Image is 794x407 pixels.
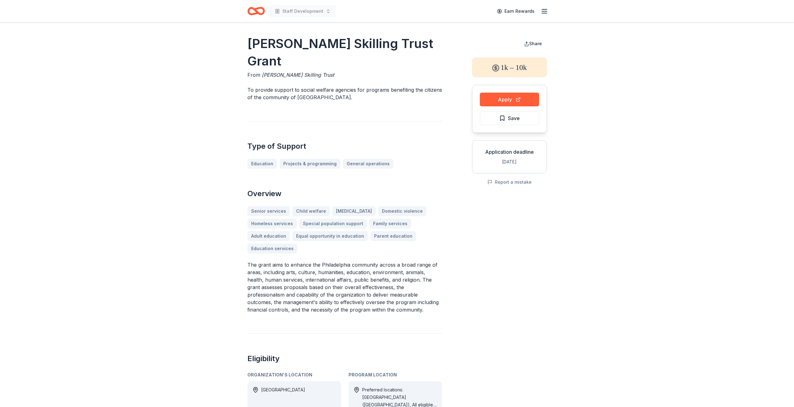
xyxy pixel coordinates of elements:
[477,158,542,166] div: [DATE]
[472,57,547,77] div: 1k – 10k
[343,159,393,169] a: General operations
[529,41,542,46] span: Share
[247,4,265,18] a: Home
[247,141,442,151] h2: Type of Support
[247,86,442,101] p: To provide support to social welfare agencies for programs benefiting the citizens of the communi...
[480,111,539,125] button: Save
[247,189,442,199] h2: Overview
[477,148,542,156] div: Application deadline
[247,371,341,379] div: Organization's Location
[247,261,442,313] p: The grant aims to enhance the Philadelphia community across a broad range of areas, including art...
[493,6,538,17] a: Earn Rewards
[247,35,442,70] h1: [PERSON_NAME] Skilling Trust Grant
[247,71,442,79] div: From
[508,114,520,122] span: Save
[247,354,442,364] h2: Eligibility
[519,37,547,50] button: Share
[480,93,539,106] button: Apply
[487,178,532,186] button: Report a mistake
[247,159,277,169] a: Education
[282,7,323,15] span: Staff Development
[348,371,442,379] div: Program Location
[270,5,336,17] button: Staff Development
[280,159,340,169] a: Projects & programming
[262,72,334,78] span: [PERSON_NAME] Skilling Trust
